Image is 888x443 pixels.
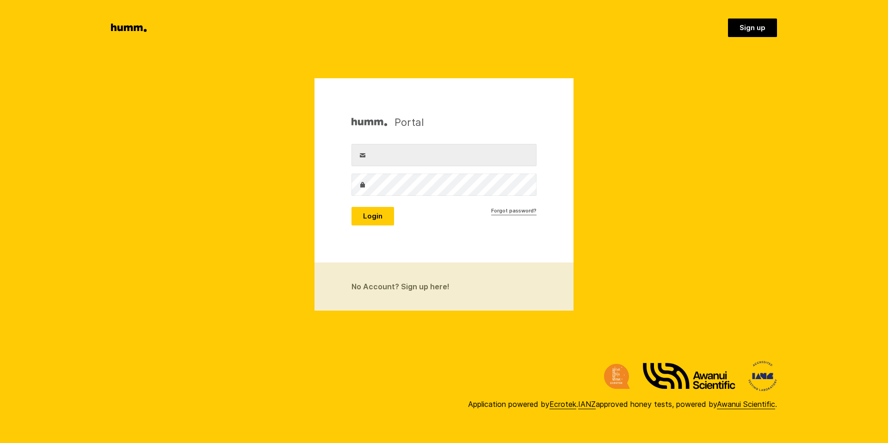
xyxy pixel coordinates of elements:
[351,115,387,129] img: Humm
[717,399,775,409] a: Awanui Scientific
[728,19,777,37] a: Sign up
[468,399,777,410] div: Application powered by . approved honey tests, powered by .
[643,363,735,389] img: Awanui Scientific
[351,207,394,225] button: Login
[604,364,630,389] img: Ecrotek
[748,361,777,391] img: International Accreditation New Zealand
[314,262,573,311] a: No Account? Sign up here!
[491,207,536,215] a: Forgot password?
[549,399,576,409] a: Ecrotek
[351,115,424,129] h1: Portal
[578,399,596,409] a: IANZ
